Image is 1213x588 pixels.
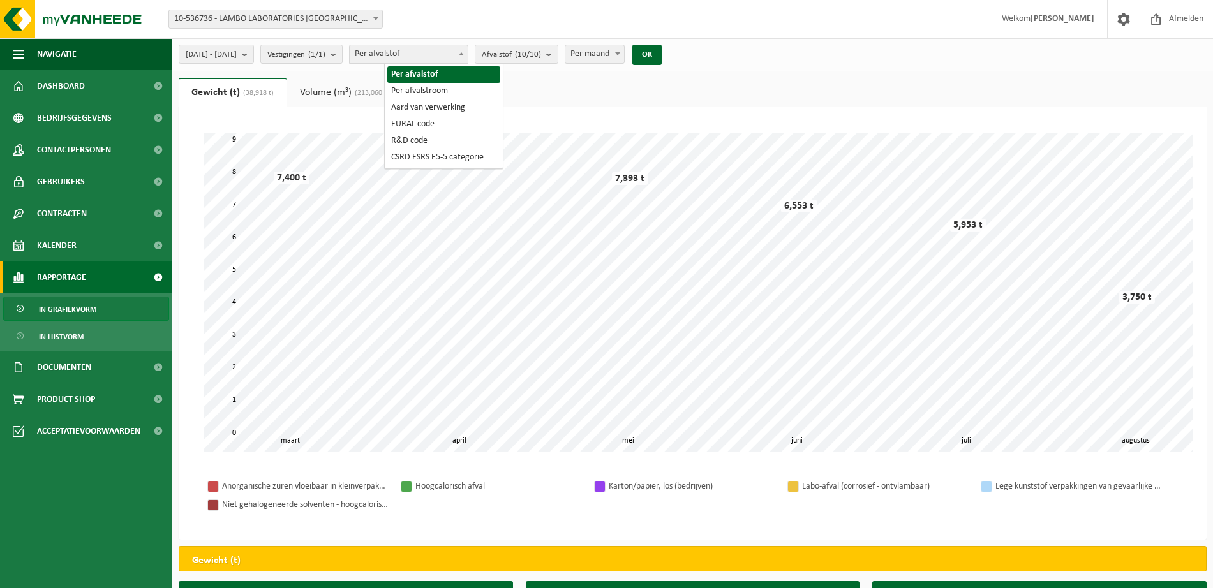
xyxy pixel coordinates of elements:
[37,230,77,261] span: Kalender
[179,78,287,107] a: Gewicht (t)
[37,261,86,293] span: Rapportage
[179,547,253,575] h2: Gewicht (t)
[37,134,111,166] span: Contactpersonen
[781,200,817,212] div: 6,553 t
[387,133,500,149] li: R&D code
[267,45,325,64] span: Vestigingen
[387,66,500,83] li: Per afvalstof
[612,172,648,185] div: 7,393 t
[482,45,541,64] span: Afvalstof
[387,83,500,99] li: Per afvalstroom
[260,45,343,64] button: Vestigingen(1/1)
[222,497,388,513] div: Niet gehalogeneerde solventen - hoogcalorisch in kleinverpakking
[39,325,84,349] span: In lijstvorm
[308,50,325,59] count: (1/1)
[1119,291,1155,304] div: 3,750 t
[350,45,468,63] span: Per afvalstof
[3,297,169,321] a: In grafiekvorm
[37,383,95,415] span: Product Shop
[950,219,986,232] div: 5,953 t
[240,89,274,97] span: (38,918 t)
[632,45,662,65] button: OK
[222,478,388,494] div: Anorganische zuren vloeibaar in kleinverpakking
[186,45,237,64] span: [DATE] - [DATE]
[515,50,541,59] count: (10/10)
[37,70,85,102] span: Dashboard
[995,478,1161,494] div: Lege kunststof verpakkingen van gevaarlijke stoffen
[352,89,396,97] span: (213,060 m³)
[609,478,775,494] div: Karton/papier, los (bedrijven)
[37,351,91,383] span: Documenten
[415,478,581,494] div: Hoogcalorisch afval
[387,99,500,116] li: Aard van verwerking
[387,149,500,166] li: CSRD ESRS E5-5 categorie
[349,45,468,64] span: Per afvalstof
[37,415,140,447] span: Acceptatievoorwaarden
[565,45,624,63] span: Per maand
[37,38,77,70] span: Navigatie
[274,172,309,184] div: 7,400 t
[287,78,408,107] a: Volume (m³)
[475,45,558,64] button: Afvalstof(10/10)
[3,324,169,348] a: In lijstvorm
[387,116,500,133] li: EURAL code
[802,478,968,494] div: Labo-afval (corrosief - ontvlambaar)
[1031,14,1094,24] strong: [PERSON_NAME]
[179,45,254,64] button: [DATE] - [DATE]
[37,102,112,134] span: Bedrijfsgegevens
[169,10,382,28] span: 10-536736 - LAMBO LABORATORIES NV - WIJNEGEM
[168,10,383,29] span: 10-536736 - LAMBO LABORATORIES NV - WIJNEGEM
[37,166,85,198] span: Gebruikers
[37,198,87,230] span: Contracten
[39,297,96,321] span: In grafiekvorm
[565,45,625,64] span: Per maand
